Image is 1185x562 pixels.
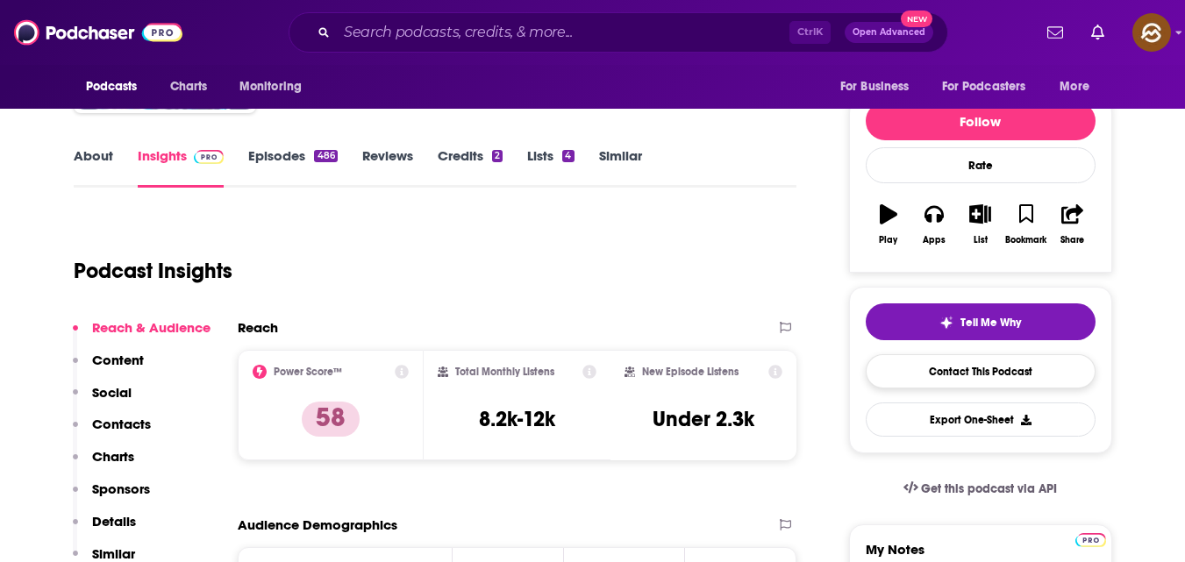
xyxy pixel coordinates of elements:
span: Monitoring [239,75,302,99]
button: Sponsors [73,480,150,513]
div: Bookmark [1005,235,1046,245]
div: Play [879,235,897,245]
span: Open Advanced [853,28,925,37]
span: Get this podcast via API [921,481,1057,496]
button: Show profile menu [1132,13,1171,52]
div: List [974,235,988,245]
a: About [74,147,113,188]
p: Contacts [92,416,151,432]
button: Charts [73,448,134,480]
a: Episodes486 [248,147,337,188]
div: 2 [492,150,503,162]
a: Contact This Podcast [866,354,1096,388]
button: Open AdvancedNew [845,22,933,43]
button: Bookmark [1003,193,1049,256]
button: open menu [931,70,1052,103]
h3: Under 2.3k [653,406,754,432]
a: Credits2 [438,147,503,188]
a: Show notifications dropdown [1040,18,1070,47]
button: Content [73,352,144,384]
span: Charts [170,75,208,99]
button: Export One-Sheet [866,402,1096,437]
p: Social [92,384,132,401]
div: 4 [562,150,574,162]
button: open menu [828,70,932,103]
a: Lists4 [527,147,574,188]
button: tell me why sparkleTell Me Why [866,303,1096,340]
a: Get this podcast via API [889,467,1072,510]
button: Follow [866,102,1096,140]
p: Content [92,352,144,368]
button: open menu [74,70,161,103]
p: Details [92,513,136,530]
span: For Business [840,75,910,99]
p: Sponsors [92,480,150,497]
span: New [901,11,932,27]
button: List [957,193,1003,256]
button: Details [73,513,136,545]
span: For Podcasters [942,75,1026,99]
h2: Power Score™ [274,366,342,378]
a: Show notifications dropdown [1084,18,1111,47]
a: Pro website [1075,530,1106,547]
button: Play [866,193,911,256]
div: Share [1060,235,1084,245]
h2: Total Monthly Listens [455,366,554,378]
img: Podchaser Pro [194,150,225,164]
a: Similar [599,147,642,188]
button: Social [73,384,132,416]
button: Contacts [73,416,151,448]
a: Reviews [362,147,413,188]
img: tell me why sparkle [939,316,953,330]
div: Rate [866,147,1096,183]
a: Charts [159,70,218,103]
div: Apps [923,235,946,245]
span: Podcasts [86,75,138,99]
button: Share [1049,193,1095,256]
div: Search podcasts, credits, & more... [289,12,948,53]
p: Reach & Audience [92,319,211,336]
button: Apps [911,193,957,256]
p: Charts [92,448,134,465]
img: Podchaser - Follow, Share and Rate Podcasts [14,16,182,49]
a: InsightsPodchaser Pro [138,147,225,188]
button: open menu [1047,70,1111,103]
h2: Reach [238,319,278,336]
img: User Profile [1132,13,1171,52]
span: Logged in as hey85204 [1132,13,1171,52]
h2: New Episode Listens [642,366,739,378]
h3: 8.2k-12k [479,406,555,432]
p: Similar [92,545,135,562]
input: Search podcasts, credits, & more... [337,18,789,46]
h1: Podcast Insights [74,258,232,284]
span: Tell Me Why [960,316,1021,330]
button: open menu [227,70,325,103]
button: Reach & Audience [73,319,211,352]
h2: Audience Demographics [238,516,397,533]
span: More [1060,75,1089,99]
div: 486 [314,150,337,162]
img: Podchaser Pro [1075,533,1106,547]
span: Ctrl K [789,21,831,44]
p: 58 [302,402,360,437]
